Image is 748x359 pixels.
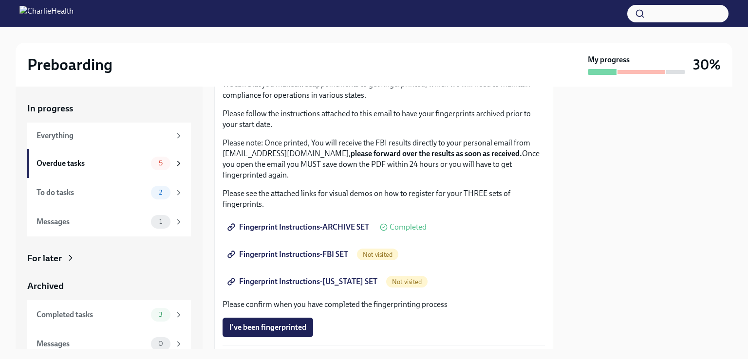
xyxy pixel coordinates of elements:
div: To do tasks [37,187,147,198]
span: Fingerprint Instructions-[US_STATE] SET [229,277,377,287]
span: Completed [390,223,427,231]
p: Please follow the instructions attached to this email to have your fingerprints archived prior to... [223,108,545,130]
div: Everything [37,130,170,141]
a: Messages1 [27,207,191,236]
a: Everything [27,123,191,149]
strong: please forward over the results as soon as received. [351,149,522,158]
p: We ask that you make appointments to get fingerprinted, which we will need to maintain compliance... [223,79,545,101]
p: Please note: Once printed, You will receive the FBI results directly to your personal email from ... [223,138,545,180]
a: Messages0 [27,329,191,359]
span: 3 [153,311,168,318]
div: Messages [37,216,147,227]
a: Fingerprint Instructions-ARCHIVE SET [223,217,376,237]
a: For later [27,252,191,265]
div: For later [27,252,62,265]
a: Completed tasks3 [27,300,191,329]
strong: My progress [588,54,630,65]
span: 5 [153,160,168,167]
a: In progress [27,102,191,115]
div: Completed tasks [37,309,147,320]
img: CharlieHealth [19,6,74,21]
a: To do tasks2 [27,178,191,207]
span: 2 [153,189,168,196]
h3: 30% [693,56,721,73]
a: Fingerprint Instructions-[US_STATE] SET [223,272,384,291]
a: Archived [27,280,191,292]
span: 0 [152,340,169,347]
span: Not visited [386,278,428,286]
h2: Preboarding [27,55,112,74]
span: Fingerprint Instructions-FBI SET [229,250,348,259]
div: Overdue tasks [37,158,147,169]
a: Fingerprint Instructions-FBI SET [223,245,355,264]
a: Overdue tasks5 [27,149,191,178]
span: Fingerprint Instructions-ARCHIVE SET [229,222,369,232]
span: 1 [153,218,168,225]
span: I've been fingerprinted [229,323,306,332]
span: Not visited [357,251,398,258]
p: Please confirm when you have completed the fingerprinting process [223,299,545,310]
button: I've been fingerprinted [223,318,313,337]
p: Please see the attached links for visual demos on how to register for your THREE sets of fingerpr... [223,188,545,210]
div: Messages [37,339,147,349]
